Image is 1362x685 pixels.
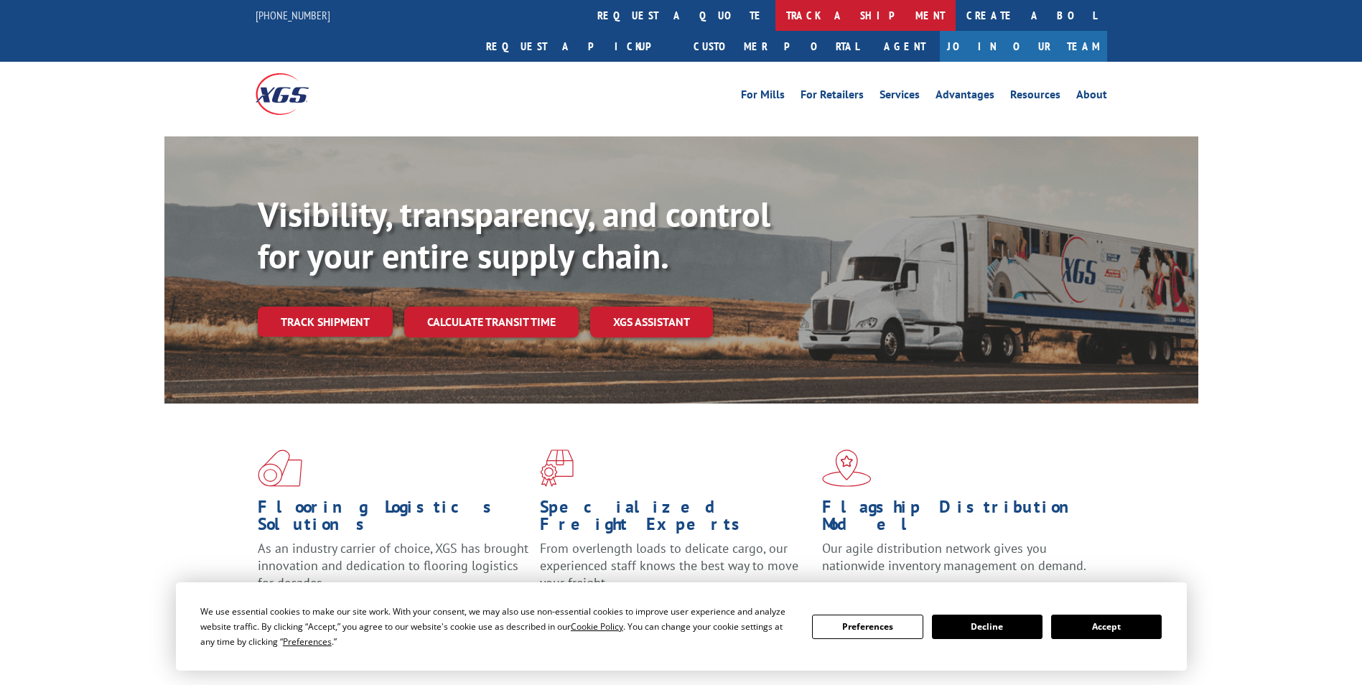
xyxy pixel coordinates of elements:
b: Visibility, transparency, and control for your entire supply chain. [258,192,770,278]
a: Customer Portal [683,31,869,62]
button: Accept [1051,615,1162,639]
a: Advantages [936,89,994,105]
span: Cookie Policy [571,620,623,633]
span: Our agile distribution network gives you nationwide inventory management on demand. [822,540,1086,574]
div: We use essential cookies to make our site work. With your consent, we may also use non-essential ... [200,604,795,649]
a: [PHONE_NUMBER] [256,8,330,22]
a: Agent [869,31,940,62]
a: About [1076,89,1107,105]
h1: Specialized Freight Experts [540,498,811,540]
a: XGS ASSISTANT [590,307,713,337]
img: xgs-icon-total-supply-chain-intelligence-red [258,449,302,487]
a: For Mills [741,89,785,105]
p: From overlength loads to delicate cargo, our experienced staff knows the best way to move your fr... [540,540,811,604]
a: Track shipment [258,307,393,337]
h1: Flooring Logistics Solutions [258,498,529,540]
a: Join Our Team [940,31,1107,62]
img: xgs-icon-flagship-distribution-model-red [822,449,872,487]
span: Preferences [283,635,332,648]
h1: Flagship Distribution Model [822,498,1093,540]
a: For Retailers [801,89,864,105]
a: Request a pickup [475,31,683,62]
img: xgs-icon-focused-on-flooring-red [540,449,574,487]
a: Services [880,89,920,105]
div: Cookie Consent Prompt [176,582,1187,671]
a: Resources [1010,89,1060,105]
button: Preferences [812,615,923,639]
button: Decline [932,615,1043,639]
a: Calculate transit time [404,307,579,337]
span: As an industry carrier of choice, XGS has brought innovation and dedication to flooring logistics... [258,540,528,591]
